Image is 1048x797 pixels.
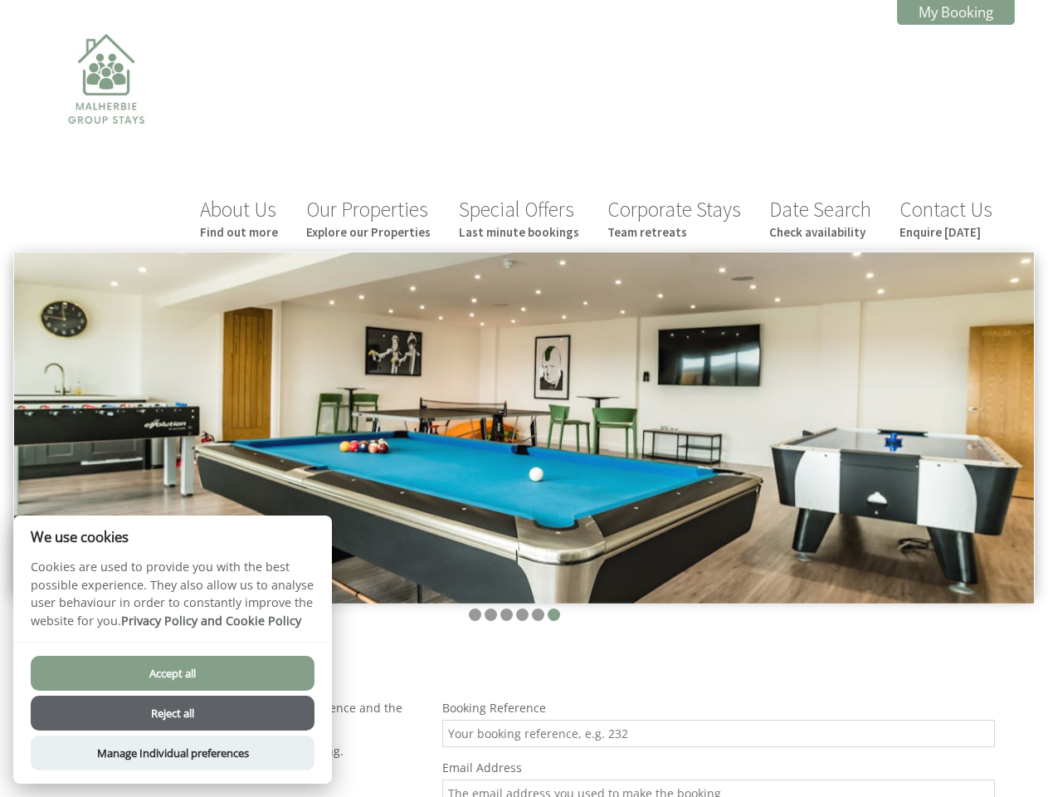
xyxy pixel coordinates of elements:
[442,720,995,747] input: Your booking reference, e.g. 232
[899,196,992,240] a: Contact UsEnquire [DATE]
[306,196,431,240] a: Our PropertiesExplore our Properties
[31,736,314,770] button: Manage Individual preferences
[459,196,579,240] a: Special OffersLast minute bookings
[607,224,741,240] small: Team retreats
[769,196,871,240] a: Date SearchCheck availability
[459,224,579,240] small: Last minute bookings
[200,196,278,240] a: About UsFind out more
[121,613,301,628] a: Privacy Policy and Cookie Policy
[306,224,431,240] small: Explore our Properties
[607,196,741,240] a: Corporate StaysTeam retreats
[31,656,314,691] button: Accept all
[13,529,332,545] h2: We use cookies
[33,653,995,684] h1: View Booking
[200,224,278,240] small: Find out more
[13,558,332,642] p: Cookies are used to provide you with the best possible experience. They also allow us to analyse ...
[23,23,189,189] img: Malherbie Group Stays
[442,760,995,775] label: Email Address
[442,700,995,716] label: Booking Reference
[31,696,314,731] button: Reject all
[769,224,871,240] small: Check availability
[899,224,992,240] small: Enquire [DATE]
